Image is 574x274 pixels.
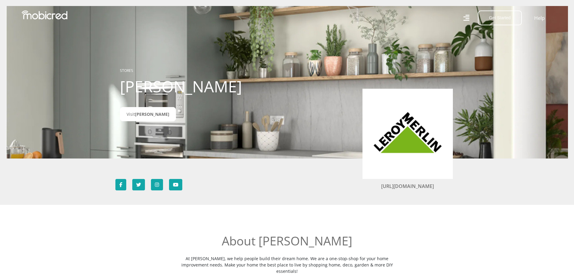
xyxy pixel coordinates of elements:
[177,234,397,248] h2: About [PERSON_NAME]
[151,179,163,190] a: Follow Leroy Merlin on Instagram
[478,11,522,25] button: Get Started
[115,179,126,190] a: Follow Leroy Merlin on Facebook
[22,11,67,20] img: Mobicred
[120,68,133,73] a: STORES
[120,107,176,121] a: Visit[PERSON_NAME]
[132,179,145,190] a: Follow Leroy Merlin on Twitter
[135,111,169,117] span: [PERSON_NAME]
[534,14,545,22] a: Help
[372,98,444,170] img: Leroy Merlin
[169,179,182,190] a: Subscribe to Leroy Merlin on YouTube
[120,77,254,96] h1: [PERSON_NAME]
[381,183,434,189] a: [URL][DOMAIN_NAME]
